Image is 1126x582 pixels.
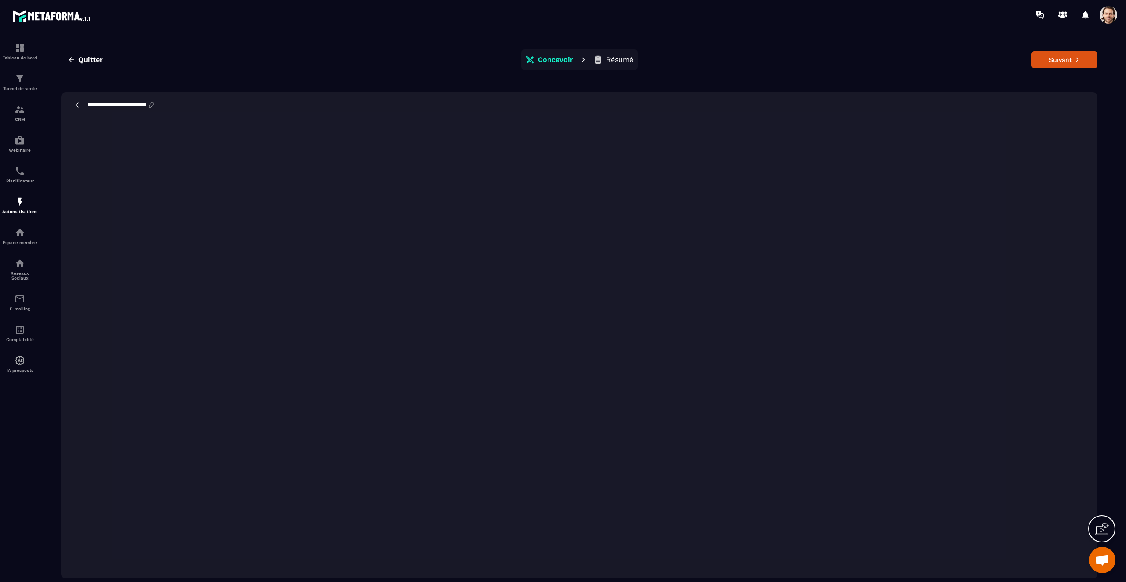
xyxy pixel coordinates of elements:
p: Webinaire [2,148,37,153]
img: accountant [15,324,25,335]
a: automationsautomationsAutomatisations [2,190,37,221]
button: Suivant [1031,51,1097,68]
a: emailemailE-mailing [2,287,37,318]
button: Concevoir [523,51,576,69]
a: automationsautomationsWebinaire [2,128,37,159]
img: formation [15,43,25,53]
a: formationformationTunnel de vente [2,67,37,98]
a: accountantaccountantComptabilité [2,318,37,349]
p: Espace membre [2,240,37,245]
p: Tunnel de vente [2,86,37,91]
img: social-network [15,258,25,269]
img: formation [15,104,25,115]
p: E-mailing [2,306,37,311]
p: Résumé [606,55,633,64]
img: automations [15,196,25,207]
img: automations [15,135,25,145]
span: Quitter [78,55,103,64]
img: scheduler [15,166,25,176]
button: Quitter [61,52,110,68]
a: formationformationCRM [2,98,37,128]
img: automations [15,355,25,366]
a: formationformationTableau de bord [2,36,37,67]
a: schedulerschedulerPlanificateur [2,159,37,190]
img: email [15,294,25,304]
p: Réseaux Sociaux [2,271,37,280]
p: Concevoir [538,55,573,64]
img: logo [12,8,91,24]
a: social-networksocial-networkRéseaux Sociaux [2,251,37,287]
p: Tableau de bord [2,55,37,60]
img: automations [15,227,25,238]
p: Comptabilité [2,337,37,342]
p: Planificateur [2,178,37,183]
p: IA prospects [2,368,37,373]
p: Automatisations [2,209,37,214]
a: automationsautomationsEspace membre [2,221,37,251]
button: Résumé [591,51,636,69]
a: Open chat [1089,547,1115,573]
p: CRM [2,117,37,122]
img: formation [15,73,25,84]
